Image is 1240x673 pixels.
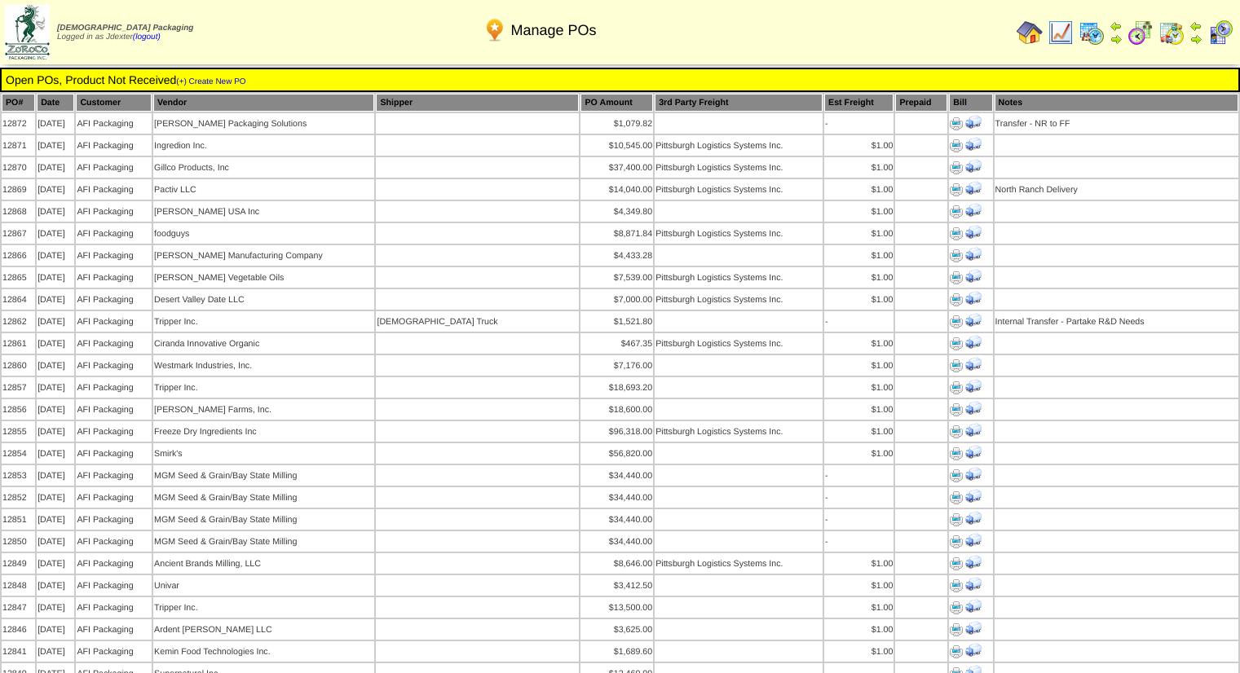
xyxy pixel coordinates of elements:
div: $8,646.00 [581,559,652,569]
td: 12854 [2,443,35,464]
img: arrowleft.gif [1110,20,1123,33]
td: [DATE] [37,113,74,134]
td: Gillco Products, Inc [153,157,374,178]
div: $3,625.00 [581,625,652,635]
td: [DATE] [37,487,74,508]
div: $37,400.00 [581,163,652,173]
td: [DATE] [37,421,74,442]
img: Print Receiving Document [965,136,982,152]
div: $8,871.84 [581,229,652,239]
td: MGM Seed & Grain/Bay State Milling [153,509,374,530]
th: Date [37,94,74,112]
td: [DATE] [37,443,74,464]
div: $7,000.00 [581,295,652,305]
td: AFI Packaging [76,553,152,574]
img: Print Receiving Document [965,576,982,592]
th: Customer [76,94,152,112]
div: $34,440.00 [581,537,652,547]
img: Print Receiving Document [965,400,982,416]
div: $1.00 [825,449,893,459]
td: Tripper Inc. [153,377,374,398]
td: Pittsburgh Logistics Systems Inc. [655,223,823,244]
td: 12847 [2,597,35,618]
img: Print [950,183,963,196]
td: AFI Packaging [76,223,152,244]
td: 12849 [2,553,35,574]
div: $1.00 [825,603,893,613]
div: $1.00 [825,383,893,393]
a: (+) Create New PO [176,77,245,86]
div: $1.00 [825,339,893,349]
td: AFI Packaging [76,575,152,596]
td: AFI Packaging [76,135,152,156]
td: - [824,465,894,486]
td: Pactiv LLC [153,179,374,200]
img: calendarcustomer.gif [1207,20,1233,46]
img: Print Receiving Document [965,444,982,460]
td: AFI Packaging [76,157,152,178]
img: Print Receiving Document [965,598,982,614]
td: 12851 [2,509,35,530]
td: 12862 [2,311,35,332]
span: Manage POs [510,22,596,39]
img: Print [950,579,963,592]
td: [DATE] [37,531,74,552]
td: - [824,531,894,552]
td: AFI Packaging [76,333,152,354]
td: [DATE] [37,135,74,156]
div: $1.00 [825,581,893,591]
img: Print [950,381,963,394]
th: Prepaid [895,94,947,112]
td: AFI Packaging [76,421,152,442]
img: Print [950,513,963,526]
td: 12872 [2,113,35,134]
div: $1.00 [825,625,893,635]
td: 12861 [2,333,35,354]
td: 12850 [2,531,35,552]
td: [PERSON_NAME] Vegetable Oils [153,267,374,288]
td: Pittsburgh Logistics Systems Inc. [655,135,823,156]
div: $1.00 [825,141,893,151]
td: [DATE] [37,201,74,222]
td: - [824,509,894,530]
img: Print [950,161,963,174]
div: $7,539.00 [581,273,652,283]
td: AFI Packaging [76,443,152,464]
img: Print Receiving Document [965,642,982,658]
td: Pittsburgh Logistics Systems Inc. [655,421,823,442]
td: [PERSON_NAME] Packaging Solutions [153,113,374,134]
td: AFI Packaging [76,619,152,640]
div: $1.00 [825,207,893,217]
td: AFI Packaging [76,201,152,222]
div: $56,820.00 [581,449,652,459]
td: foodguys [153,223,374,244]
span: Logged in as Jdexter [57,24,193,42]
img: Print [950,271,963,284]
td: [DATE] [37,245,74,266]
td: Tripper Inc. [153,311,374,332]
td: [DATE] [37,399,74,420]
img: zoroco-logo-small.webp [5,5,50,59]
img: Print [950,623,963,636]
div: $34,440.00 [581,515,652,525]
div: $4,349.80 [581,207,652,217]
td: Desert Valley Date LLC [153,289,374,310]
img: arrowleft.gif [1189,20,1202,33]
img: arrowright.gif [1189,33,1202,46]
td: [DATE] [37,289,74,310]
td: [PERSON_NAME] Farms, Inc. [153,399,374,420]
img: Print [950,535,963,548]
td: AFI Packaging [76,399,152,420]
img: Print Receiving Document [965,378,982,394]
th: 3rd Party Freight [655,94,823,112]
td: 12865 [2,267,35,288]
td: Ancient Brands Milling, LLC [153,553,374,574]
img: Print [950,205,963,218]
td: Pittsburgh Logistics Systems Inc. [655,553,823,574]
td: Transfer - NR to FF [995,113,1238,134]
img: calendarblend.gif [1127,20,1154,46]
td: AFI Packaging [76,245,152,266]
td: North Ranch Delivery [995,179,1238,200]
td: Internal Transfer - Partake R&D Needs [995,311,1238,332]
td: Univar [153,575,374,596]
